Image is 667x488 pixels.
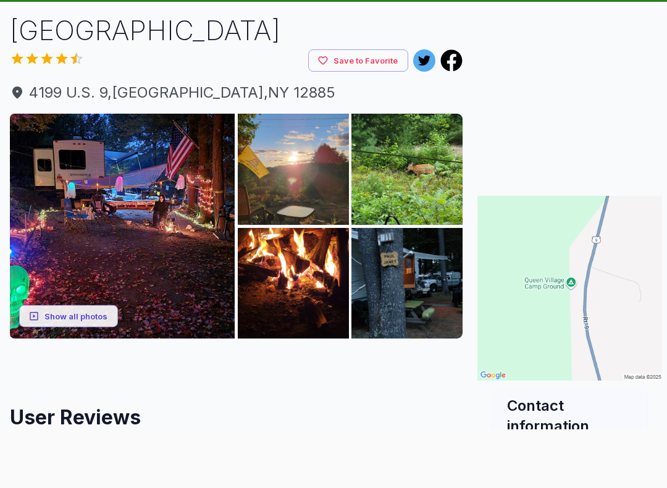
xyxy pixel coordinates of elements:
[308,49,408,72] button: Save to Favorite
[109,429,558,485] iframe: Advertisement
[10,394,463,431] h2: User Reviews
[238,228,349,339] img: AAcXr8rHhajc_eY8vf8G6bGAdAb4mwG8kMY6vbaZTW0V3NfR6eO6cKfHCG0mIXGtTPnJ4wlKJ9Pc-SDRTv1Rodh33RvUHqpl8...
[19,305,118,327] button: Show all photos
[10,114,235,339] img: AAcXr8qUvDWJVi_bRttSdwYQy-hx1YSic3jQm0YKAX0NG_js4zT7gHQhpJT9wv2EtXXB3Y5QcFcDtZGeOMAvv8dU1yzgD1NO3...
[351,114,463,225] img: AAcXr8qy1vr2lgXVObN3Pq-jzOtrDtNJXKp5X8x9VQ1iy4WY76XaulazzqI1v_nHHjcUg6Bg3TULICAU5rlpjZDB9Jbwg0sH0...
[477,12,662,166] iframe: Advertisement
[10,82,463,104] a: 4199 U.S. 9,[GEOGRAPHIC_DATA],NY 12885
[351,228,463,339] img: AAcXr8qus5xKqf9oSvhCFkrAYG3O17HiUIs9AoODtHA1_L66iUxpp9KejS3tnKh4MeWxhibgH1PJV3iX8NOVI0MJbNK-LN5jc...
[10,12,463,49] h1: [GEOGRAPHIC_DATA]
[507,395,632,436] h2: Contact information
[10,339,463,394] iframe: Advertisement
[10,82,463,104] span: 4199 U.S. 9 , [GEOGRAPHIC_DATA] , NY 12885
[238,114,349,225] img: AAcXr8qWU0qadtXcnjQKb4ymyUWHYW9uElQC65-pg_WkHYOencyCU43QEjluDSpfeNsW2984xTUG-zvf2qfu9HzlTM24b33Ju...
[477,196,662,381] img: Map for Queen Village Camp Ground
